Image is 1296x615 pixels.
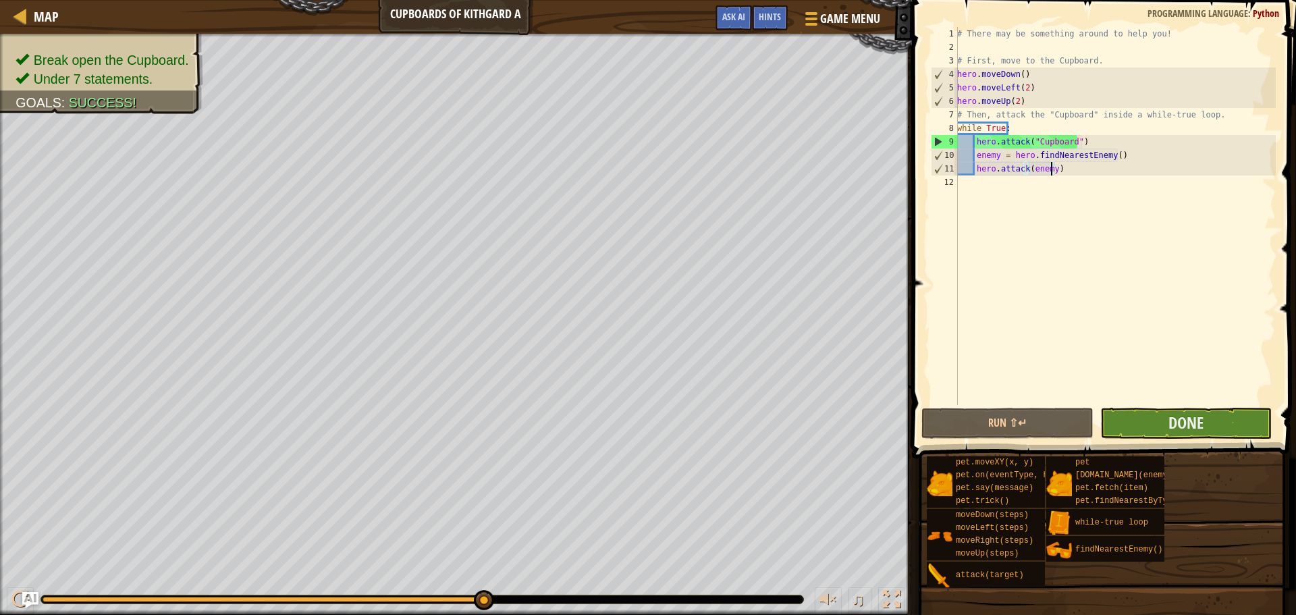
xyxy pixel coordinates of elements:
button: Ask AI [715,5,752,30]
div: 3 [931,54,958,68]
span: Map [34,7,59,26]
span: Ask AI [722,10,745,23]
div: 9 [932,135,958,149]
span: : [61,95,69,110]
div: 10 [932,149,958,162]
span: moveRight(steps) [956,536,1033,545]
span: Break open the Cupboard. [34,53,189,68]
span: Python [1253,7,1279,20]
span: pet.on(eventType, handler) [956,471,1082,480]
span: : [1248,7,1253,20]
button: Run ⇧↵ [921,408,1093,439]
span: pet.trick() [956,496,1009,506]
div: 11 [932,162,958,176]
li: Break open the Cupboard. [16,51,189,70]
button: Ctrl + P: Play [7,587,34,615]
span: findNearestEnemy() [1075,545,1163,554]
button: Adjust volume [815,587,842,615]
span: moveLeft(steps) [956,523,1029,533]
img: portrait.png [927,563,952,589]
span: [DOMAIN_NAME](enemy) [1075,471,1172,480]
span: Hints [759,10,781,23]
div: 5 [932,81,958,95]
span: moveUp(steps) [956,549,1019,558]
div: 4 [932,68,958,81]
div: 2 [931,41,958,54]
span: Done [1168,412,1204,433]
li: Under 7 statements. [16,70,189,88]
button: Game Menu [794,5,888,37]
span: Game Menu [820,10,880,28]
div: 8 [931,122,958,135]
img: portrait.png [927,471,952,496]
span: Under 7 statements. [34,72,153,86]
button: ♫ [848,587,871,615]
div: 7 [931,108,958,122]
button: Ask AI [22,592,38,608]
span: moveDown(steps) [956,510,1029,520]
span: Goals [16,95,61,110]
span: while-true loop [1075,518,1148,527]
span: pet.moveXY(x, y) [956,458,1033,467]
span: pet [1075,458,1090,467]
a: Map [27,7,59,26]
button: Done [1100,408,1272,439]
img: portrait.png [927,523,952,549]
div: 6 [932,95,958,108]
span: pet.findNearestByType(type) [1075,496,1206,506]
img: portrait.png [1046,537,1072,563]
img: portrait.png [1046,471,1072,496]
span: pet.fetch(item) [1075,483,1148,493]
img: portrait.png [1046,510,1072,536]
span: pet.say(message) [956,483,1033,493]
span: Programming language [1147,7,1248,20]
span: Success! [69,95,136,110]
span: ♫ [851,589,865,610]
button: Toggle fullscreen [878,587,905,615]
div: 12 [931,176,958,189]
span: attack(target) [956,570,1024,580]
div: 1 [931,27,958,41]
